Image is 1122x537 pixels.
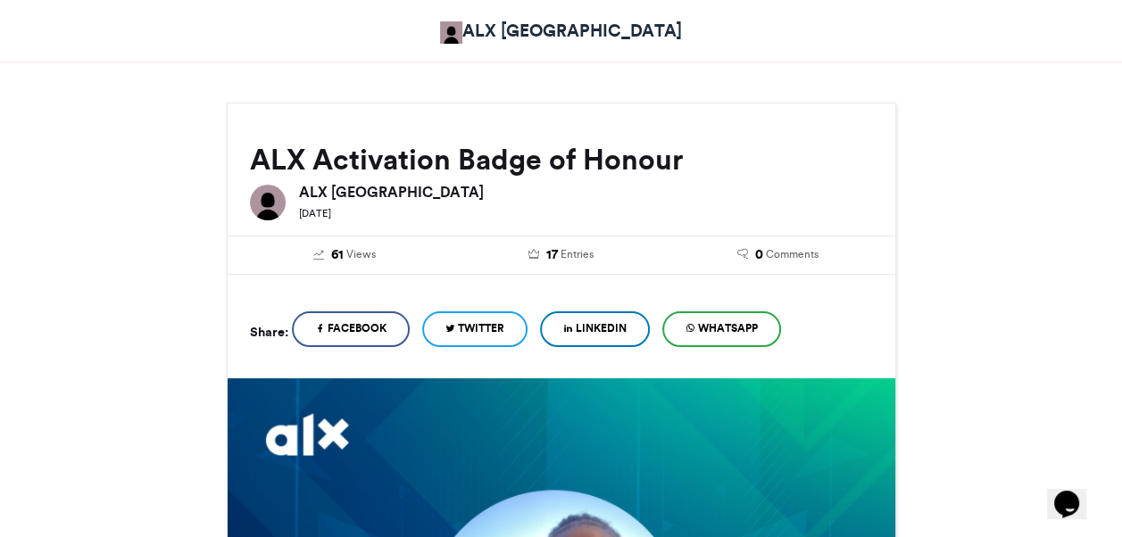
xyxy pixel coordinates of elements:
[346,246,376,262] span: Views
[328,320,386,336] span: Facebook
[1047,466,1104,519] iframe: chat widget
[466,245,656,265] a: 17 Entries
[292,311,410,347] a: Facebook
[662,311,781,347] a: WhatsApp
[766,246,819,262] span: Comments
[683,245,873,265] a: 0 Comments
[250,245,440,265] a: 61 Views
[576,320,627,336] span: LinkedIn
[299,207,331,219] small: [DATE]
[422,311,528,347] a: Twitter
[250,144,873,176] h2: ALX Activation Badge of Honour
[755,245,763,265] span: 0
[546,245,558,265] span: 17
[250,185,286,220] img: ALX Africa
[458,320,504,336] span: Twitter
[698,320,758,336] span: WhatsApp
[540,311,650,347] a: LinkedIn
[561,246,594,262] span: Entries
[440,18,682,44] a: ALX [GEOGRAPHIC_DATA]
[331,245,344,265] span: 61
[299,185,873,199] h6: ALX [GEOGRAPHIC_DATA]
[250,320,288,343] h5: Share:
[440,21,462,44] img: ALX Africa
